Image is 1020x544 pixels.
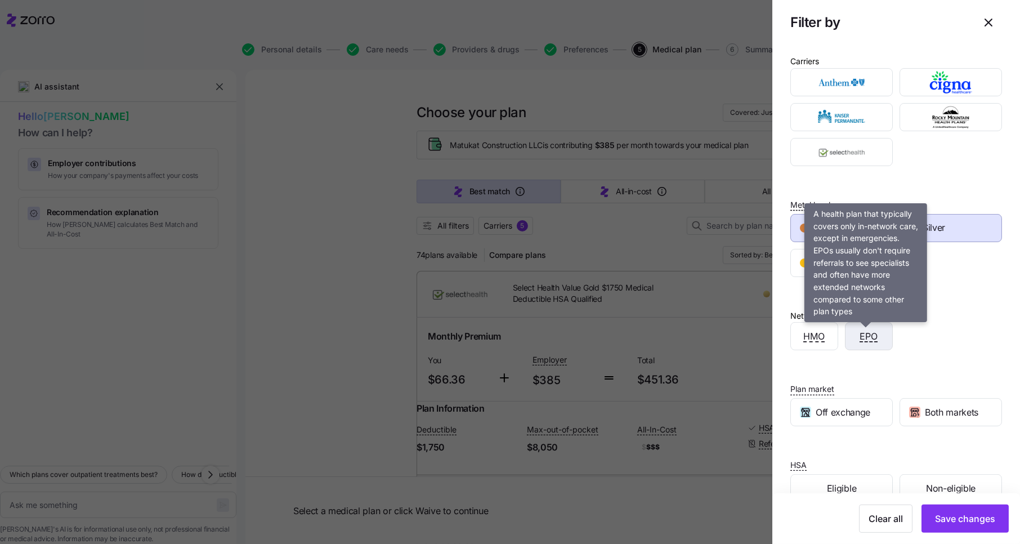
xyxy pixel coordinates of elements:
[804,329,825,344] span: HMO
[790,460,807,471] span: HSA
[790,14,966,31] h1: Filter by
[921,505,1009,533] button: Save changes
[925,405,978,420] span: Both markets
[790,55,819,68] div: Carriers
[800,71,883,93] img: Anthem
[790,384,834,395] span: Plan market
[910,106,992,128] img: Rocky Mountain Health Plans
[827,481,856,496] span: Eligible
[859,505,912,533] button: Clear all
[869,512,903,525] span: Clear all
[813,221,842,235] span: Bronze
[800,141,883,163] img: SelectHealth
[790,310,841,322] div: Network type
[935,512,995,525] span: Save changes
[923,221,945,235] span: Silver
[816,405,870,420] span: Off exchange
[926,481,976,496] span: Non-eligible
[790,199,830,211] span: Metal level
[800,106,883,128] img: Kaiser Permanente
[813,256,833,270] span: Gold
[910,71,992,93] img: Cigna Healthcare
[860,329,878,344] span: EPO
